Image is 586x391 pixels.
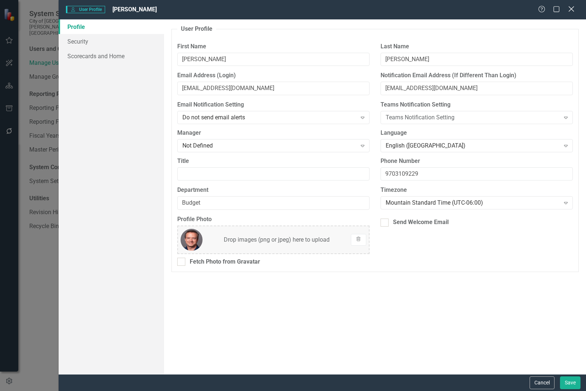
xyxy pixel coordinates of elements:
[177,215,370,224] label: Profile Photo
[386,199,560,207] div: Mountain Standard Time (UTC-06:00)
[177,157,370,165] label: Title
[59,34,164,49] a: Security
[381,157,573,165] label: Phone Number
[530,376,555,389] button: Cancel
[560,376,581,389] button: Save
[386,113,560,122] div: Teams Notification Setting
[177,25,216,33] legend: User Profile
[177,101,370,109] label: Email Notification Setting
[381,101,573,109] label: Teams Notification Setting
[177,129,370,137] label: Manager
[190,258,260,266] div: Fetch Photo from Gravatar
[224,236,330,244] div: Drop images (png or jpeg) here to upload
[393,218,449,227] div: Send Welcome Email
[386,141,560,150] div: English ([GEOGRAPHIC_DATA])
[381,42,573,51] label: Last Name
[177,71,370,80] label: Email Address (Login)
[381,71,573,80] label: Notification Email Address (If Different Than Login)
[381,186,573,194] label: Timezone
[59,19,164,34] a: Profile
[182,141,357,150] div: Not Defined
[66,6,105,13] span: User Profile
[381,129,573,137] label: Language
[181,229,203,251] img: Z
[59,49,164,63] a: Scorecards and Home
[177,42,370,51] label: First Name
[112,6,157,13] span: [PERSON_NAME]
[177,186,370,194] label: Department
[182,113,357,122] div: Do not send email alerts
